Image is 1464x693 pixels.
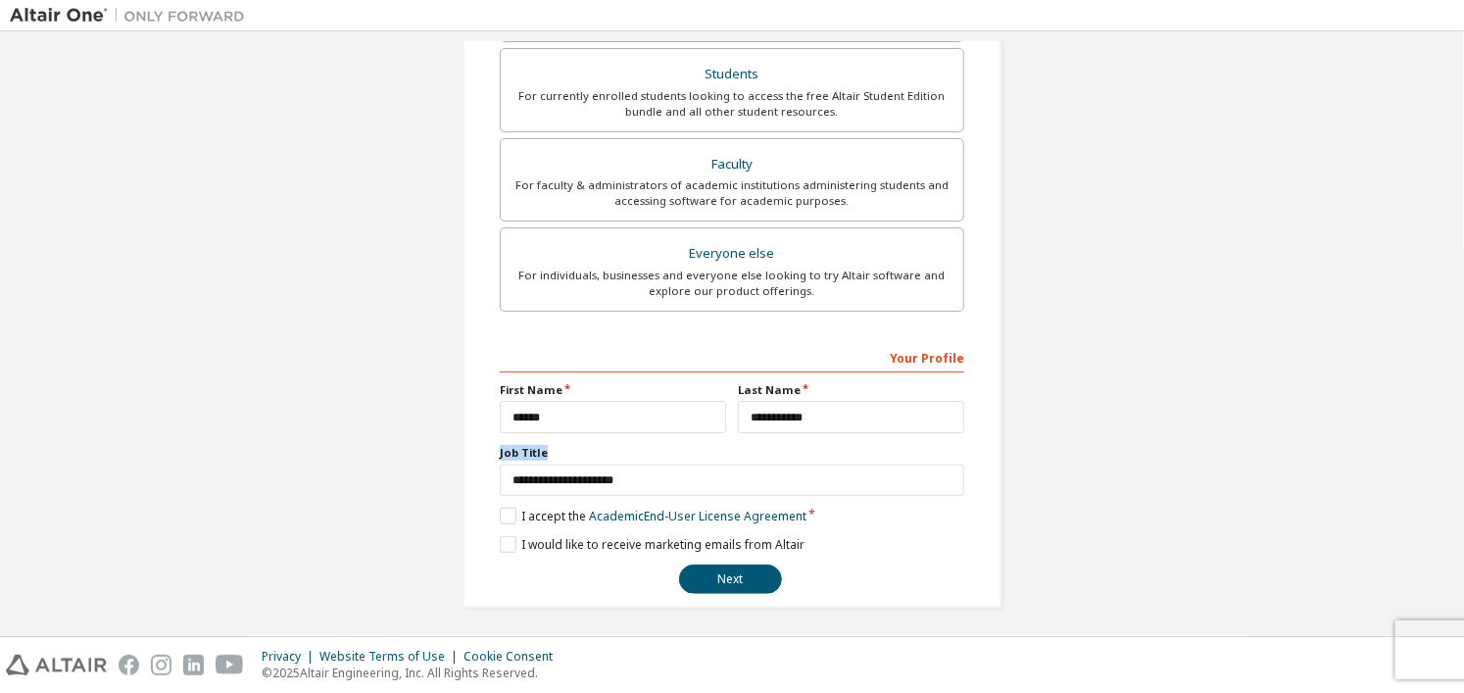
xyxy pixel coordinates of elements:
button: Next [679,565,782,594]
div: Your Profile [500,341,964,372]
img: instagram.svg [151,655,171,675]
label: First Name [500,382,726,398]
div: Everyone else [512,240,952,268]
div: Cookie Consent [464,649,564,665]
label: Job Title [500,445,964,461]
p: © 2025 Altair Engineering, Inc. All Rights Reserved. [262,665,564,681]
div: For faculty & administrators of academic institutions administering students and accessing softwa... [512,177,952,209]
img: altair_logo.svg [6,655,107,675]
div: For currently enrolled students looking to access the free Altair Student Edition bundle and all ... [512,88,952,120]
a: Academic End-User License Agreement [589,508,806,524]
label: Last Name [738,382,964,398]
img: facebook.svg [119,655,139,675]
img: youtube.svg [216,655,244,675]
div: Faculty [512,151,952,178]
img: linkedin.svg [183,655,204,675]
div: Website Terms of Use [319,649,464,665]
img: Altair One [10,6,255,25]
div: For individuals, businesses and everyone else looking to try Altair software and explore our prod... [512,268,952,299]
div: Privacy [262,649,319,665]
label: I would like to receive marketing emails from Altair [500,536,805,553]
label: I accept the [500,508,806,524]
div: Students [512,61,952,88]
